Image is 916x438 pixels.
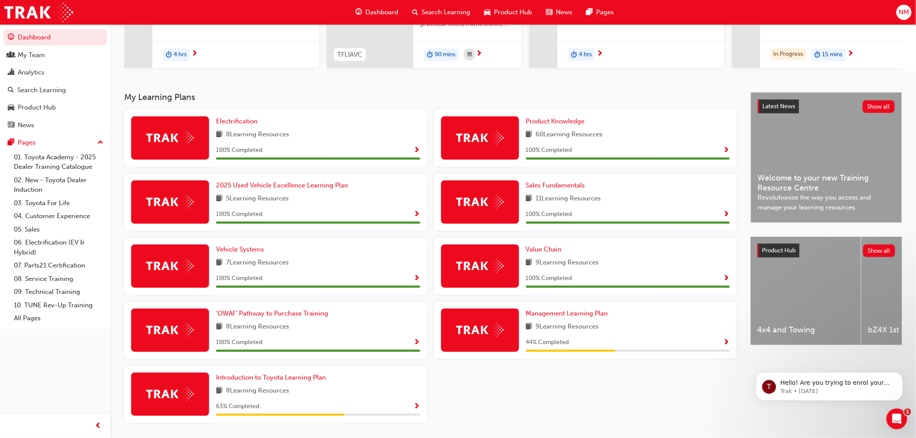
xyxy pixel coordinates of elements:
span: prev-icon [95,421,102,432]
span: 5 Learning Resources [226,193,289,204]
button: Show Progress [723,145,730,156]
span: 63 % Completed [216,402,259,412]
a: 06. Electrification (EV & Hybrid) [10,236,107,259]
span: duration-icon [427,49,433,61]
button: Show all [863,100,895,113]
button: Show all [863,245,896,257]
iframe: Intercom notifications message [743,354,916,415]
span: 11 Learning Resources [536,193,601,204]
span: 100 % Completed [526,274,572,283]
span: guage-icon [356,7,362,18]
span: chart-icon [8,69,14,77]
button: Show Progress [723,337,730,348]
div: Pages [18,138,35,148]
span: 4x4 and Towing [758,325,854,335]
span: 9 Learning Resources [536,322,599,332]
a: Latest NewsShow all [758,100,895,113]
span: Show Progress [414,339,420,347]
img: Trak [456,195,504,209]
a: 07. Parts21 Certification [10,259,107,272]
a: pages-iconPages [580,3,621,21]
span: duration-icon [166,49,172,61]
span: Value Chain [526,245,562,253]
span: up-icon [97,137,103,148]
span: Sales Fundamentals [526,181,585,189]
a: Management Learning Plan [526,309,612,319]
span: 100 % Completed [526,145,572,155]
span: people-icon [8,52,14,59]
img: Trak [146,387,194,401]
div: Analytics [18,68,45,77]
span: 1 [904,409,911,415]
span: pages-icon [587,7,593,18]
button: Show Progress [414,145,420,156]
a: 'OWAF' Pathway to Purchase Training [216,309,332,319]
span: 8 Learning Resources [226,386,289,396]
span: Product Hub [762,247,796,254]
span: car-icon [484,7,491,18]
span: Product Knowledge [526,117,585,125]
button: Show Progress [414,401,420,412]
span: Welcome to your new Training Resource Centre [758,173,895,193]
span: Management Learning Plan [526,309,608,317]
span: 9 Learning Resources [536,258,599,268]
span: book-icon [526,129,532,140]
img: Trak [4,3,73,22]
span: pages-icon [8,139,14,147]
a: 4x4 and Towing [751,237,861,345]
span: 'OWAF' Pathway to Purchase Training [216,309,328,317]
span: duration-icon [571,49,577,61]
a: Analytics [3,64,107,81]
span: Show Progress [414,275,420,283]
span: Vehicle Systems [216,245,264,253]
a: Vehicle Systems [216,245,268,254]
span: Introduction to Toyota Learning Plan [216,374,326,381]
span: Latest News [763,103,796,110]
a: 10. TUNE Rev-Up Training [10,299,107,312]
a: All Pages [10,312,107,325]
a: 09. Technical Training [10,285,107,299]
img: Trak [456,323,504,337]
img: Trak [456,259,504,273]
button: DashboardMy TeamAnalyticsSearch LearningProduct HubNews [3,28,107,135]
span: 7 Learning Resources [226,258,289,268]
a: Sales Fundamentals [526,180,589,190]
div: Product Hub [18,103,56,113]
a: guage-iconDashboard [349,3,406,21]
span: 100 % Completed [216,209,262,219]
a: news-iconNews [539,3,580,21]
a: 05. Sales [10,223,107,236]
span: Search Learning [422,7,471,17]
a: Electrification [216,116,261,126]
a: Value Chain [526,245,565,254]
button: Pages [3,135,107,151]
span: next-icon [191,50,198,58]
span: NM [899,7,909,17]
span: Show Progress [414,147,420,155]
span: news-icon [546,7,553,18]
span: News [556,7,573,17]
span: book-icon [216,322,223,332]
a: Introduction to Toyota Learning Plan [216,373,329,383]
span: calendar-icon [468,49,472,60]
a: 2025 Used Vehicle Excellence Learning Plan [216,180,352,190]
span: 60 Learning Resources [536,129,603,140]
img: Trak [146,195,194,209]
span: TFLIAVC [337,50,362,60]
a: Product HubShow all [758,244,895,258]
span: 8 Learning Resources [226,129,289,140]
span: Show Progress [414,403,420,411]
img: Trak [456,131,504,145]
a: My Team [3,47,107,63]
h3: My Learning Plans [124,92,737,102]
div: My Team [18,50,45,60]
span: book-icon [216,258,223,268]
a: 01. Toyota Academy - 2025 Dealer Training Catalogue [10,151,107,174]
button: Show Progress [414,209,420,220]
span: car-icon [8,104,14,112]
span: news-icon [8,122,14,129]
